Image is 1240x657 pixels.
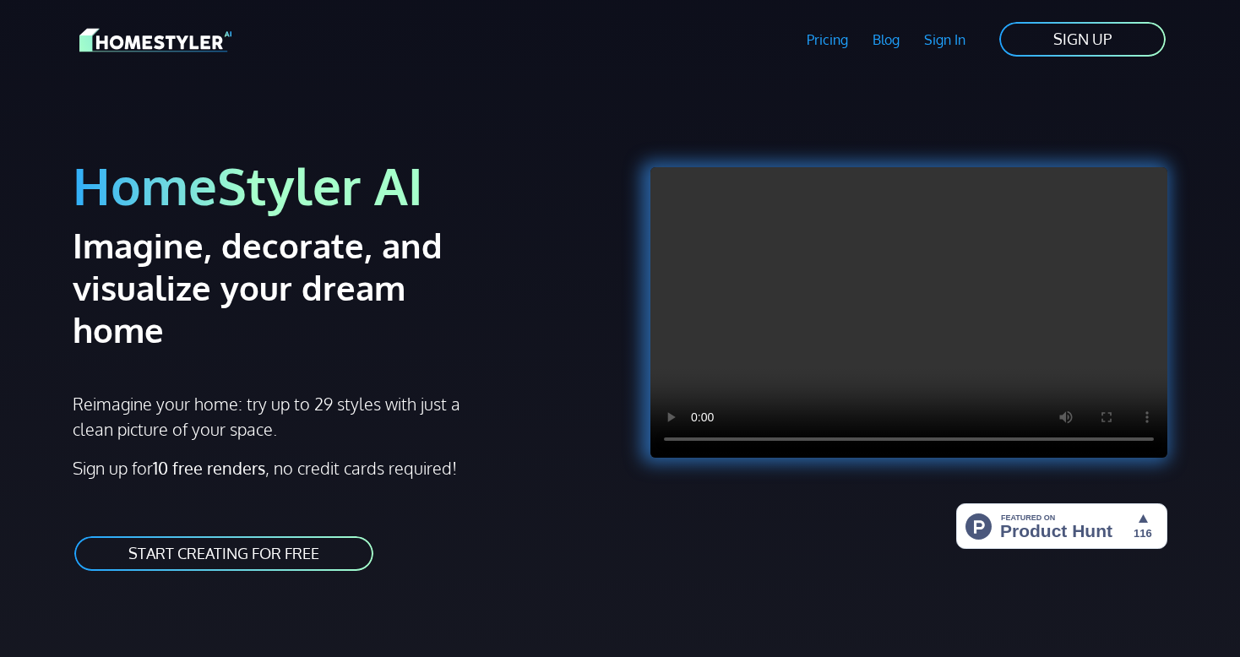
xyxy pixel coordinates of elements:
a: SIGN UP [998,20,1167,58]
h2: Imagine, decorate, and visualize your dream home [73,224,503,350]
a: Pricing [795,20,861,59]
strong: 10 free renders [153,457,265,479]
p: Reimagine your home: try up to 29 styles with just a clean picture of your space. [73,391,476,442]
a: Sign In [911,20,977,59]
h1: HomeStyler AI [73,154,610,217]
p: Sign up for , no credit cards required! [73,455,610,481]
a: START CREATING FOR FREE [73,535,375,573]
img: HomeStyler AI - Interior Design Made Easy: One Click to Your Dream Home | Product Hunt [956,503,1167,549]
a: Blog [860,20,911,59]
img: HomeStyler AI logo [79,25,231,55]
